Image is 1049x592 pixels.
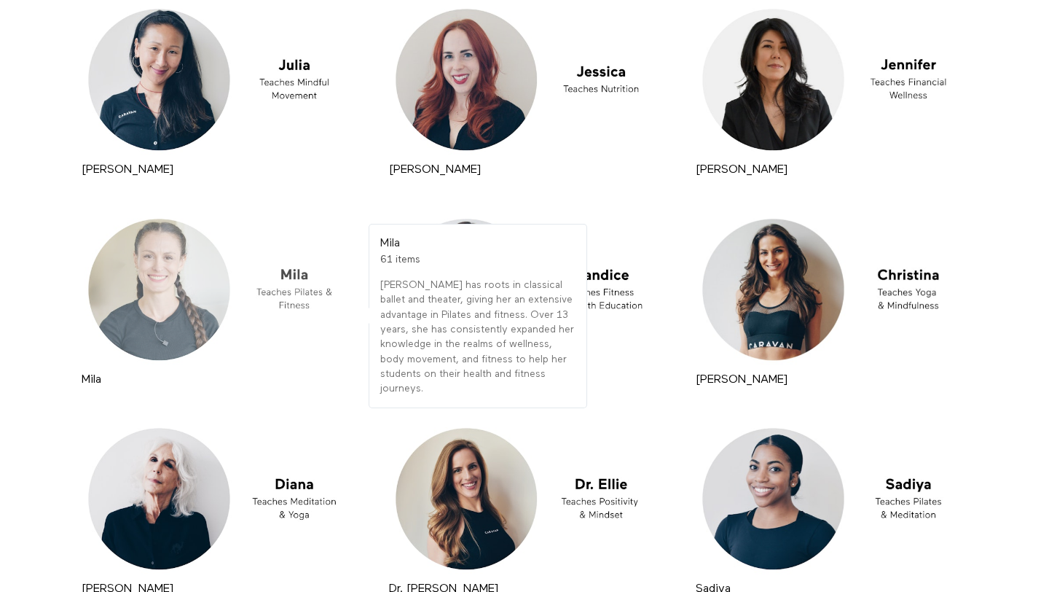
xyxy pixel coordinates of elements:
span: 61 items [380,254,420,265]
strong: Jennifer [696,164,787,176]
a: Jessica [385,1,664,158]
a: [PERSON_NAME] [389,164,481,175]
a: Candice [385,211,664,368]
a: [PERSON_NAME] [696,164,787,175]
a: Jennifer [692,1,971,158]
strong: Mila [82,374,101,386]
strong: Christina [696,374,787,386]
a: Christina [692,211,971,368]
a: Dr. Ellie [385,421,664,577]
strong: Julia [82,164,173,176]
p: [PERSON_NAME] has roots in classical ballet and theater, giving her an extensive advantage in Pil... [380,278,575,396]
a: Sadiya [692,421,971,577]
a: Diana [78,421,357,577]
strong: Mila [380,238,400,249]
a: Julia [78,1,357,158]
a: Mila [78,211,357,368]
a: [PERSON_NAME] [696,374,787,385]
a: [PERSON_NAME] [82,164,173,175]
strong: Jessica [389,164,481,176]
a: Mila [82,374,101,385]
